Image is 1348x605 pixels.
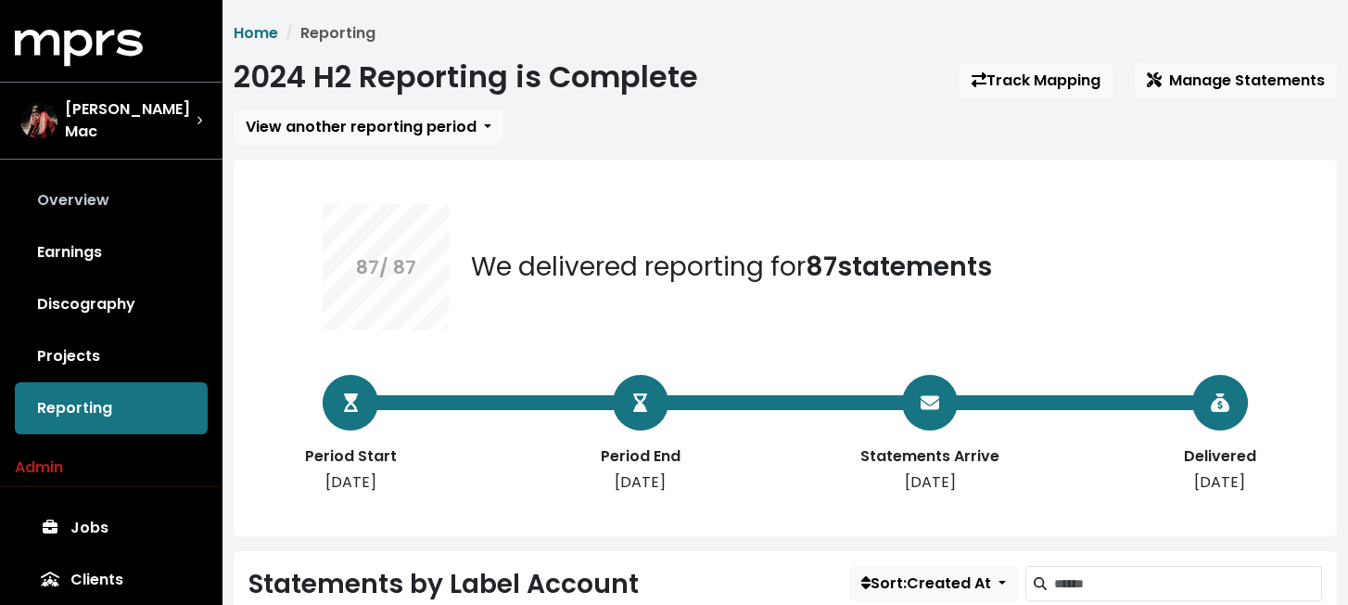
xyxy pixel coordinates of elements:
button: Manage Statements [1135,63,1337,98]
a: Home [234,22,278,44]
div: Delivered [1146,445,1294,468]
nav: breadcrumb [234,22,1337,45]
a: Discography [15,278,208,330]
input: Search label accounts [1054,566,1322,601]
a: Track Mapping [960,63,1113,98]
a: Projects [15,330,208,382]
a: Jobs [15,502,208,554]
span: View another reporting period [246,116,477,137]
button: View another reporting period [234,109,503,145]
img: The selected account / producer [20,102,57,139]
div: Period End [566,445,715,468]
span: Manage Statements [1147,70,1325,91]
div: [DATE] [856,471,1004,494]
li: Reporting [278,22,375,45]
div: [DATE] [276,471,425,494]
a: Overview [15,174,208,226]
div: [DATE] [566,471,715,494]
div: Statements Arrive [856,445,1004,468]
div: We delivered reporting for [471,248,992,287]
div: Period Start [276,445,425,468]
span: Sort: Created At [861,573,991,594]
span: [PERSON_NAME] Mac [65,98,197,143]
div: [DATE] [1146,471,1294,494]
b: 87 statements [806,249,992,285]
a: Earnings [15,226,208,278]
button: Sort:Created At [849,566,1018,601]
h1: 2024 H2 Reporting is Complete [234,59,698,95]
a: mprs logo [15,36,143,58]
h2: Statements by Label Account [248,569,639,600]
